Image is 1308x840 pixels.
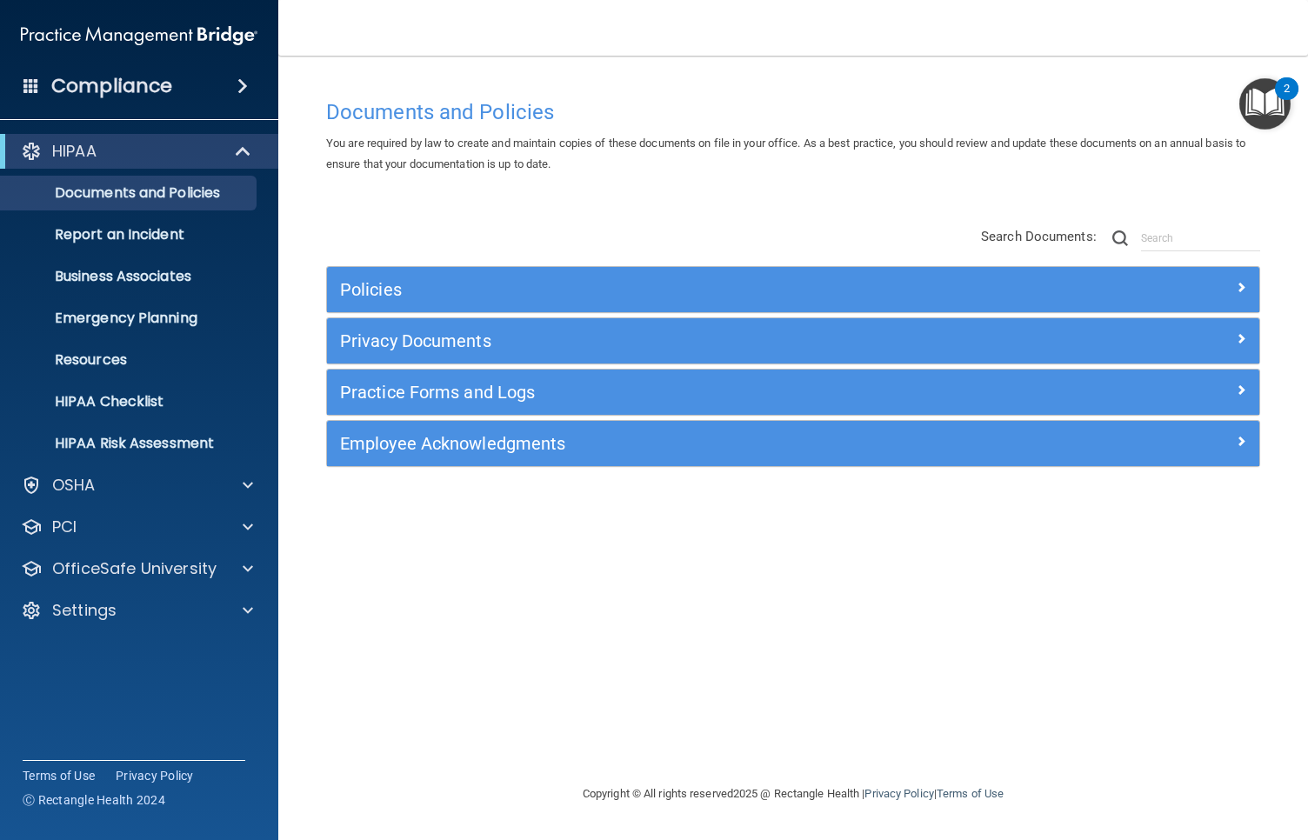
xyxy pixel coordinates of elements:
[52,517,77,537] p: PCI
[21,475,253,496] a: OSHA
[476,766,1111,822] div: Copyright © All rights reserved 2025 @ Rectangle Health | |
[937,787,1004,800] a: Terms of Use
[340,331,1013,350] h5: Privacy Documents
[52,558,217,579] p: OfficeSafe University
[21,141,252,162] a: HIPAA
[981,229,1097,244] span: Search Documents:
[52,141,97,162] p: HIPAA
[11,226,249,243] p: Report an Incident
[340,383,1013,402] h5: Practice Forms and Logs
[21,18,257,53] img: PMB logo
[52,600,117,621] p: Settings
[340,434,1013,453] h5: Employee Acknowledgments
[1141,225,1260,251] input: Search
[21,558,253,579] a: OfficeSafe University
[340,430,1246,457] a: Employee Acknowledgments
[340,327,1246,355] a: Privacy Documents
[1239,78,1291,130] button: Open Resource Center, 2 new notifications
[11,268,249,285] p: Business Associates
[116,767,194,784] a: Privacy Policy
[11,435,249,452] p: HIPAA Risk Assessment
[23,767,95,784] a: Terms of Use
[21,517,253,537] a: PCI
[11,393,249,410] p: HIPAA Checklist
[21,600,253,621] a: Settings
[11,184,249,202] p: Documents and Policies
[326,137,1245,170] span: You are required by law to create and maintain copies of these documents on file in your office. ...
[1284,89,1290,111] div: 2
[11,310,249,327] p: Emergency Planning
[23,791,165,809] span: Ⓒ Rectangle Health 2024
[52,475,96,496] p: OSHA
[1112,230,1128,246] img: ic-search.3b580494.png
[51,74,172,98] h4: Compliance
[340,276,1246,303] a: Policies
[326,101,1260,123] h4: Documents and Policies
[340,280,1013,299] h5: Policies
[340,378,1246,406] a: Practice Forms and Logs
[864,787,933,800] a: Privacy Policy
[11,351,249,369] p: Resources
